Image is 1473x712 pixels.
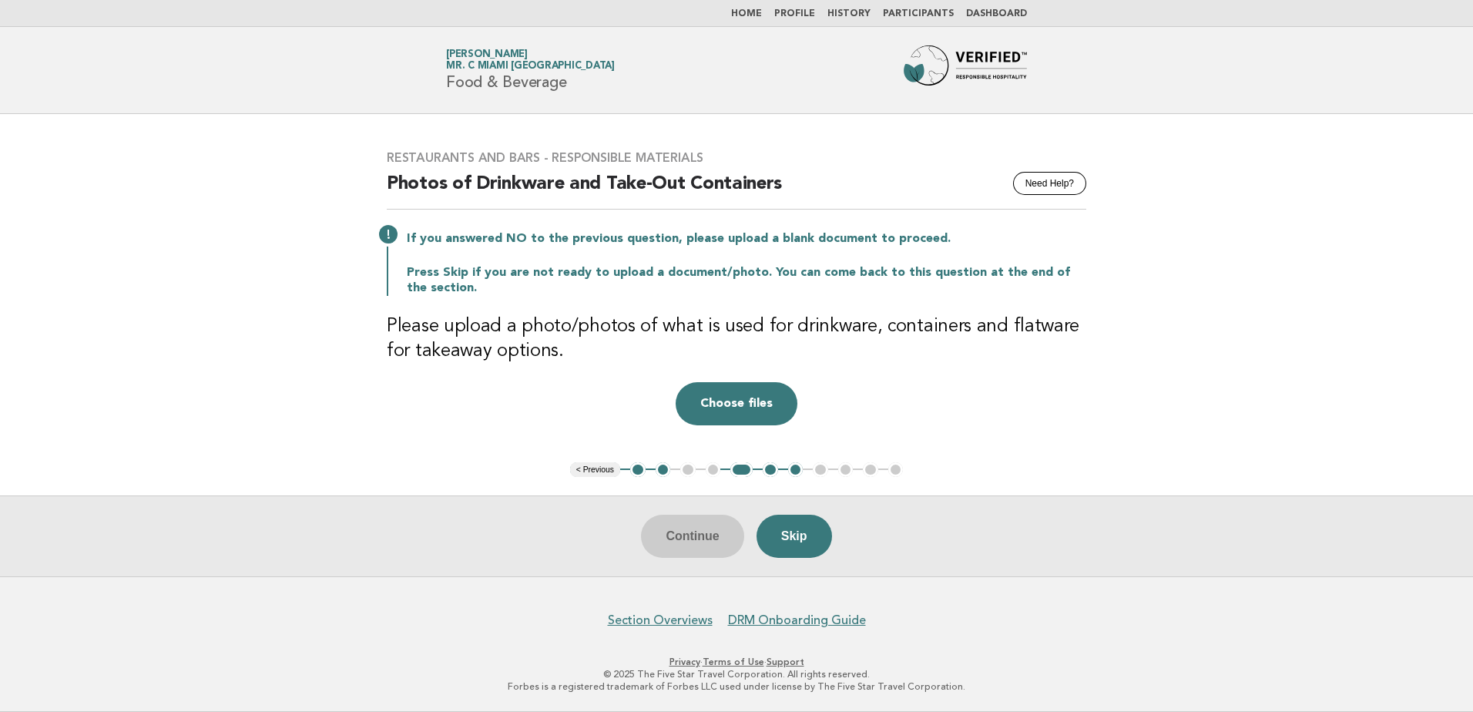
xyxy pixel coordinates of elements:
[570,462,620,478] button: < Previous
[387,150,1086,166] h3: Restaurants and Bars - Responsible Materials
[387,172,1086,210] h2: Photos of Drinkware and Take-Out Containers
[407,231,1086,247] p: If you answered NO to the previous question, please upload a blank document to proceed.
[827,9,871,18] a: History
[1013,172,1086,195] button: Need Help?
[387,314,1086,364] h3: Please upload a photo/photos of what is used for drinkware, containers and flatware for takeaway ...
[265,668,1208,680] p: © 2025 The Five Star Travel Corporation. All rights reserved.
[446,49,615,71] a: [PERSON_NAME]Mr. C Miami [GEOGRAPHIC_DATA]
[763,462,778,478] button: 6
[265,680,1208,693] p: Forbes is a registered trademark of Forbes LLC used under license by The Five Star Travel Corpora...
[966,9,1027,18] a: Dashboard
[731,9,762,18] a: Home
[608,613,713,628] a: Section Overviews
[774,9,815,18] a: Profile
[446,62,615,72] span: Mr. C Miami [GEOGRAPHIC_DATA]
[446,50,615,90] h1: Food & Beverage
[728,613,866,628] a: DRM Onboarding Guide
[656,462,671,478] button: 2
[630,462,646,478] button: 1
[265,656,1208,668] p: · ·
[883,9,954,18] a: Participants
[730,462,753,478] button: 5
[757,515,832,558] button: Skip
[407,265,1086,296] p: Press Skip if you are not ready to upload a document/photo. You can come back to this question at...
[904,45,1027,95] img: Forbes Travel Guide
[703,657,764,667] a: Terms of Use
[788,462,804,478] button: 7
[669,657,700,667] a: Privacy
[676,382,797,425] button: Choose files
[767,657,804,667] a: Support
